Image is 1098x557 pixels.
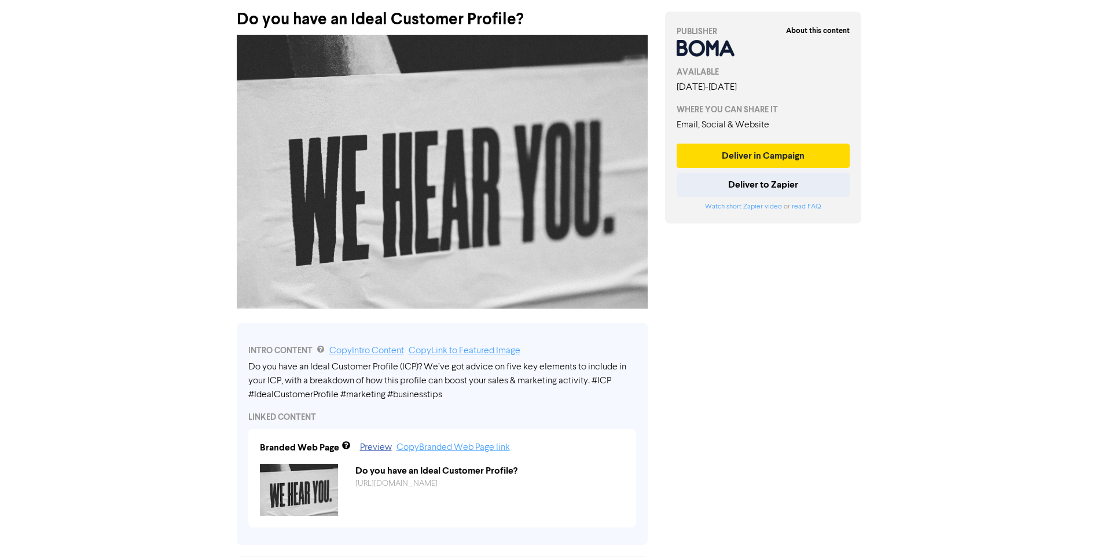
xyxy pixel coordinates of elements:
div: [DATE] - [DATE] [677,80,850,94]
div: WHERE YOU CAN SHARE IT [677,104,850,116]
a: Copy Branded Web Page link [396,443,510,452]
div: PUBLISHER [677,25,850,38]
div: https://public2.bomamarketing.com/cp/69kOev6epTeV4vGlFPhQzn?sa=eomXhpFr [347,478,633,490]
a: [URL][DOMAIN_NAME] [355,479,438,488]
div: AVAILABLE [677,66,850,78]
a: read FAQ [792,203,821,210]
div: INTRO CONTENT [248,344,636,358]
a: Preview [360,443,392,452]
div: Email, Social & Website [677,118,850,132]
a: Watch short Zapier video [705,203,782,210]
button: Deliver to Zapier [677,173,850,197]
strong: About this content [786,26,850,35]
button: Deliver in Campaign [677,144,850,168]
div: Do you have an Ideal Customer Profile? [347,464,633,478]
iframe: Chat Widget [953,432,1098,557]
a: Copy Intro Content [329,346,404,356]
div: LINKED CONTENT [248,411,636,423]
div: or [677,201,850,212]
div: Do you have an Ideal Customer Profile (ICP)? We’ve got advice on five key elements to include in ... [248,360,636,402]
a: Copy Link to Featured Image [409,346,520,356]
div: Branded Web Page [260,441,339,455]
